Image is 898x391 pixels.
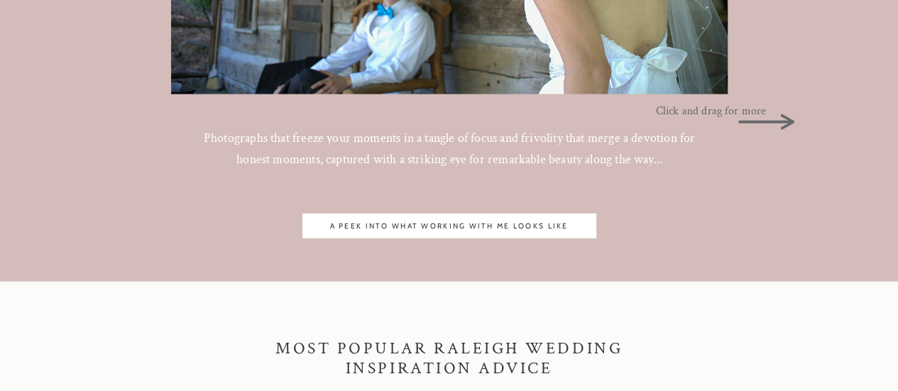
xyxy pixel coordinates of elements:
a: MOST POPULAR RALEIGH WEDDING INSPIRATION ADVICE [223,338,676,380]
a: a peek into what working with me looks like [306,221,593,233]
h2: Photographs that freeze your moments in a tangle of focus and frivolity that merge a devotion for... [204,128,696,182]
p: Click and drag for more [656,101,779,117]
